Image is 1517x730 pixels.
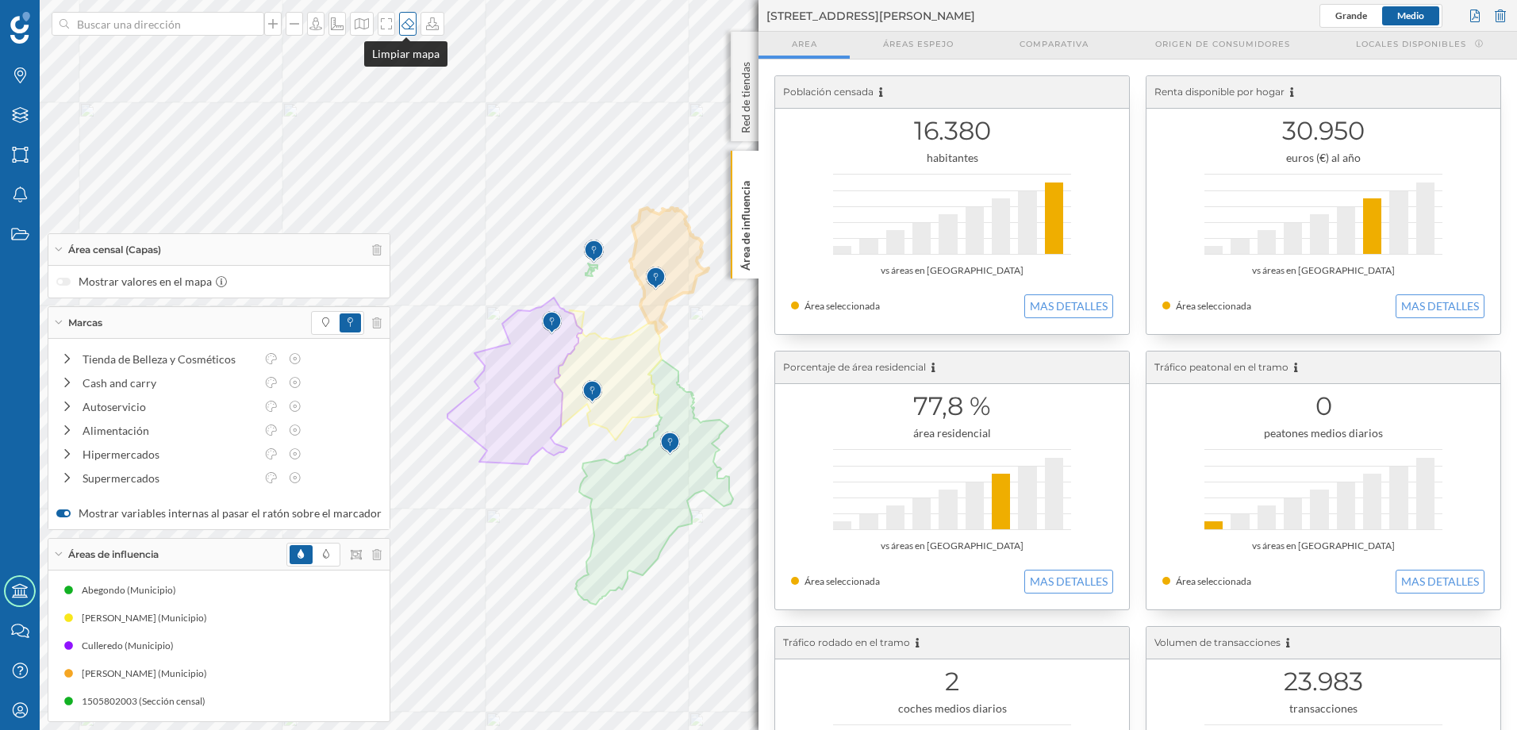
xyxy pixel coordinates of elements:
div: Población censada [775,76,1129,109]
div: Cash and carry [83,375,255,391]
div: 1505802003 (Sección censal) [82,693,213,709]
div: Renta disponible por hogar [1146,76,1500,109]
div: Abegondo (Municipio) [82,582,184,598]
span: Área censal (Capas) [68,243,161,257]
div: área residencial [791,425,1113,441]
span: Locales disponibles [1356,38,1466,50]
h1: 16.380 [791,116,1113,146]
label: Mostrar valores en el mapa [56,274,382,290]
div: Tráfico rodado en el tramo [775,627,1129,659]
div: Autoservicio [83,398,255,415]
span: Áreas espejo [883,38,954,50]
div: Hipermercados [83,446,255,463]
h1: 23.983 [1162,667,1484,697]
div: transacciones [1162,701,1484,717]
h1: 2 [791,667,1113,697]
span: Area [792,38,817,50]
div: Alimentación [83,422,255,439]
div: peatones medios diarios [1162,425,1484,441]
div: vs áreas en [GEOGRAPHIC_DATA] [1162,263,1484,279]
span: Área seleccionada [1176,575,1251,587]
img: Geoblink Logo [10,12,30,44]
div: [PERSON_NAME] (Municipio) [82,610,215,626]
span: Marcas [68,316,102,330]
span: Áreas de influencia [68,547,159,562]
div: Volumen de transacciones [1146,627,1500,659]
div: coches medios diarios [791,701,1113,717]
label: Mostrar variables internas al pasar el ratón sobre el marcador [56,505,382,521]
span: Origen de consumidores [1155,38,1290,50]
span: Comparativa [1020,38,1089,50]
div: Supermercados [83,470,255,486]
span: [STREET_ADDRESS][PERSON_NAME] [766,8,975,24]
div: Porcentaje de área residencial [775,352,1129,384]
img: Marker [584,236,604,267]
p: Red de tiendas [738,56,754,133]
div: Tienda de Belleza y Cosméticos [83,351,255,367]
img: Marker [542,307,562,339]
h1: 0 [1162,391,1484,421]
div: Culleredo (Municipio) [82,638,182,654]
button: MAS DETALLES [1024,570,1113,594]
span: Área seleccionada [805,575,880,587]
div: Tráfico peatonal en el tramo [1146,352,1500,384]
button: MAS DETALLES [1024,294,1113,318]
span: Área seleccionada [805,300,880,312]
button: MAS DETALLES [1396,294,1484,318]
div: euros (€) al año [1162,150,1484,166]
div: vs áreas en [GEOGRAPHIC_DATA] [791,263,1113,279]
div: vs áreas en [GEOGRAPHIC_DATA] [1162,538,1484,554]
img: Marker [582,376,602,408]
h1: 30.950 [1162,116,1484,146]
h1: 77,8 % [791,391,1113,421]
button: MAS DETALLES [1396,570,1484,594]
p: Área de influencia [738,175,754,271]
div: [PERSON_NAME] (Municipio) [82,666,215,682]
div: Limpiar mapa [364,41,447,67]
span: Área seleccionada [1176,300,1251,312]
span: Medio [1397,10,1424,21]
img: Marker [646,263,666,294]
img: Marker [660,428,680,459]
div: vs áreas en [GEOGRAPHIC_DATA] [791,538,1113,554]
div: habitantes [791,150,1113,166]
span: Soporte [32,11,88,25]
span: Grande [1335,10,1367,21]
